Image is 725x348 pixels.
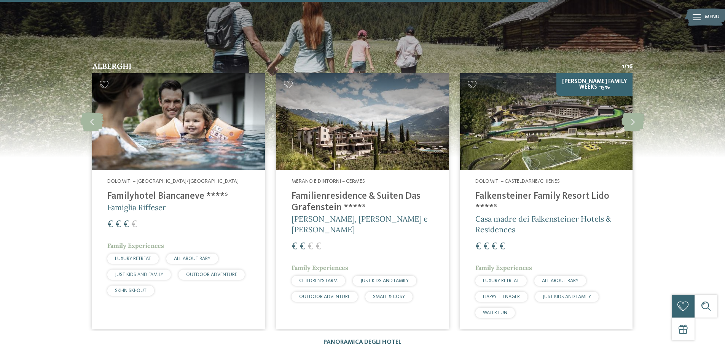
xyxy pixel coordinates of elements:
[499,242,505,252] span: €
[543,294,591,299] span: JUST KIDS AND FAMILY
[475,214,611,234] span: Casa madre dei Falkensteiner Hotels & Residences
[292,179,365,184] span: Merano e dintorni – Cermes
[92,73,265,170] img: Hotel per neonati in Alto Adige per una vacanza di relax
[360,278,409,283] span: JUST KIDS AND FAMILY
[115,256,151,261] span: LUXURY RETREAT
[542,278,578,283] span: ALL ABOUT BABY
[299,278,338,283] span: CHILDREN’S FARM
[292,214,428,234] span: [PERSON_NAME], [PERSON_NAME] e [PERSON_NAME]
[92,61,132,71] span: Alberghi
[292,191,433,214] h4: Familienresidence & Suiten Das Grafenstein ****ˢ
[475,191,617,214] h4: Falkensteiner Family Resort Lido ****ˢ
[475,264,532,271] span: Family Experiences
[300,242,305,252] span: €
[292,264,348,271] span: Family Experiences
[292,242,297,252] span: €
[299,294,350,299] span: OUTDOOR ADVENTURE
[308,242,313,252] span: €
[107,191,249,202] h4: Familyhotel Biancaneve ****ˢ
[276,73,449,170] img: Hotel per neonati in Alto Adige per una vacanza di relax
[276,73,449,329] a: Hotel per neonati in Alto Adige per una vacanza di relax Merano e dintorni – Cermes Familienresid...
[483,310,507,315] span: WATER FUN
[491,242,497,252] span: €
[315,242,321,252] span: €
[107,220,113,230] span: €
[107,179,239,184] span: Dolomiti – [GEOGRAPHIC_DATA]/[GEOGRAPHIC_DATA]
[186,272,237,277] span: OUTDOOR ADVENTURE
[115,272,163,277] span: JUST KIDS AND FAMILY
[107,242,164,249] span: Family Experiences
[475,179,560,184] span: Dolomiti – Casteldarne/Chienes
[115,220,121,230] span: €
[460,73,633,329] a: Hotel per neonati in Alto Adige per una vacanza di relax [PERSON_NAME] Family Weeks -15% Dolomiti...
[624,62,627,71] span: /
[483,294,520,299] span: HAPPY TEENAGER
[373,294,405,299] span: SMALL & COSY
[622,62,624,71] span: 1
[123,220,129,230] span: €
[475,242,481,252] span: €
[107,203,166,212] span: Famiglia Riffeser
[460,73,633,170] img: Hotel per neonati in Alto Adige per una vacanza di relax
[483,242,489,252] span: €
[627,62,633,71] span: 16
[174,256,210,261] span: ALL ABOUT BABY
[483,278,519,283] span: LUXURY RETREAT
[115,288,147,293] span: SKI-IN SKI-OUT
[323,339,402,345] a: Panoramica degli hotel
[131,220,137,230] span: €
[92,73,265,329] a: Hotel per neonati in Alto Adige per una vacanza di relax Dolomiti – [GEOGRAPHIC_DATA]/[GEOGRAPHIC...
